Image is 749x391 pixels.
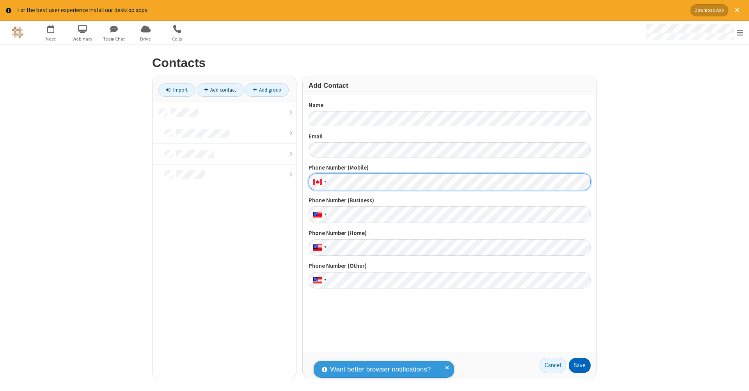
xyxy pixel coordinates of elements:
[197,83,244,97] a: Add contact
[99,35,129,42] span: Team Chat
[309,229,591,238] label: Phone Number (Home)
[158,83,195,97] a: Import
[309,101,591,110] label: Name
[309,82,591,89] h3: Add Contact
[17,6,685,15] div: For the best user experience install our desktop apps.
[68,35,97,42] span: Webinars
[163,35,192,42] span: Calls
[569,358,591,373] button: Save
[152,56,597,70] h2: Contacts
[3,21,32,44] button: Logo
[309,132,591,141] label: Email
[731,4,743,16] button: Close alert
[309,196,591,205] label: Phone Number (Business)
[309,163,591,172] label: Phone Number (Mobile)
[12,27,23,38] img: QA Selenium DO NOT DELETE OR CHANGE
[309,206,329,223] div: United States: + 1
[131,35,160,42] span: Drive
[245,83,289,97] a: Add group
[639,21,749,44] div: Open menu
[690,4,728,16] button: Download App
[309,262,591,271] label: Phone Number (Other)
[36,35,66,42] span: Meet
[540,358,566,373] a: Cancel
[309,239,329,256] div: United States: + 1
[309,173,329,190] div: Canada: + 1
[309,272,329,289] div: United States: + 1
[330,364,431,375] span: Want better browser notifications?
